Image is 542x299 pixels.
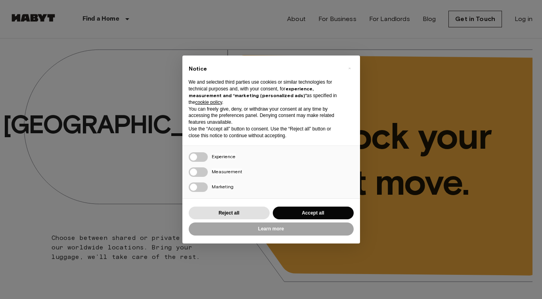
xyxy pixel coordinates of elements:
button: Close this notice [343,62,356,75]
p: You can freely give, deny, or withdraw your consent at any time by accessing the preferences pane... [189,106,341,126]
p: We and selected third parties use cookies or similar technologies for technical purposes and, wit... [189,79,341,105]
button: Reject all [189,207,270,220]
span: Marketing [212,184,234,190]
button: Learn more [189,222,354,236]
span: Experience [212,153,236,159]
a: cookie policy [195,100,222,105]
span: × [348,63,351,73]
button: Accept all [273,207,354,220]
span: Measurement [212,169,242,174]
p: Use the “Accept all” button to consent. Use the “Reject all” button or close this notice to conti... [189,126,341,139]
strong: experience, measurement and “marketing (personalized ads)” [189,86,314,98]
h2: Notice [189,65,341,73]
